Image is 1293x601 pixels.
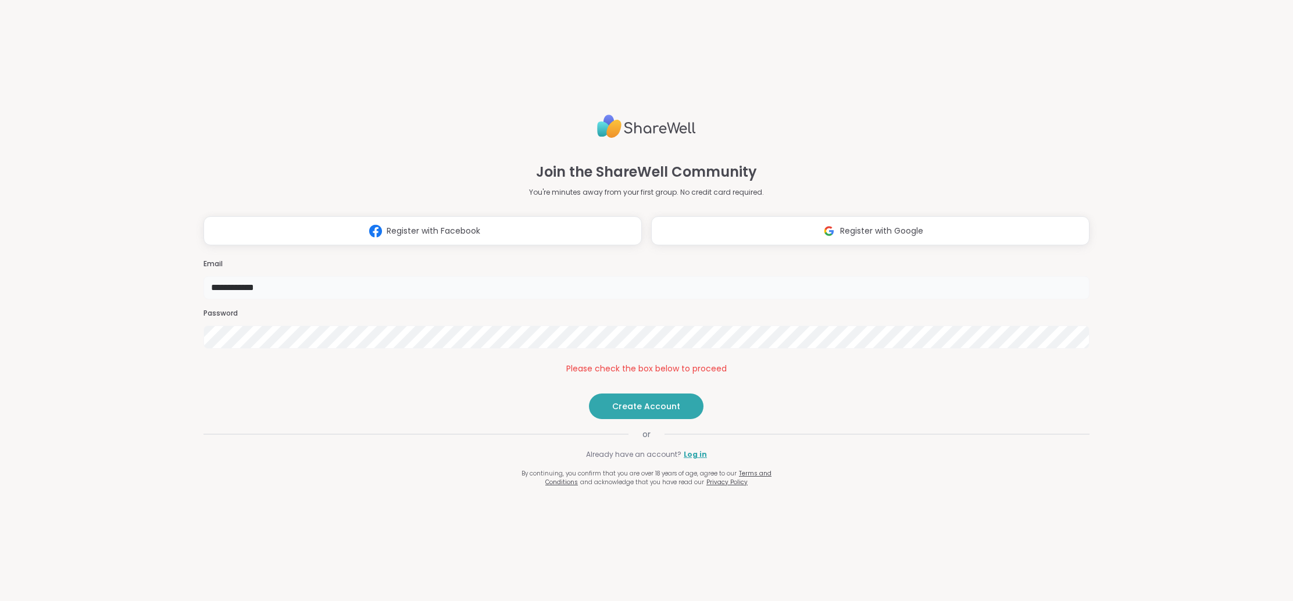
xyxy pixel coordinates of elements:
button: Register with Facebook [203,216,642,245]
img: ShareWell Logomark [818,220,840,242]
button: Register with Google [651,216,1090,245]
img: ShareWell Logomark [365,220,387,242]
a: Log in [684,449,707,460]
span: Register with Google [840,225,923,237]
button: Create Account [589,393,703,419]
span: By continuing, you confirm that you are over 18 years of age, agree to our [522,469,737,478]
a: Privacy Policy [706,478,748,486]
h1: Join the ShareWell Community [536,162,757,183]
p: You're minutes away from your first group. No credit card required. [529,187,764,198]
h3: Email [203,259,1090,269]
span: Register with Facebook [387,225,480,237]
span: and acknowledge that you have read our [580,478,704,486]
span: Already have an account? [586,449,681,460]
span: or [628,428,665,440]
h3: Password [203,309,1090,319]
div: Please check the box below to proceed [203,363,1090,375]
img: ShareWell Logo [597,110,696,143]
span: Create Account [612,400,680,412]
a: Terms and Conditions [545,469,771,486]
